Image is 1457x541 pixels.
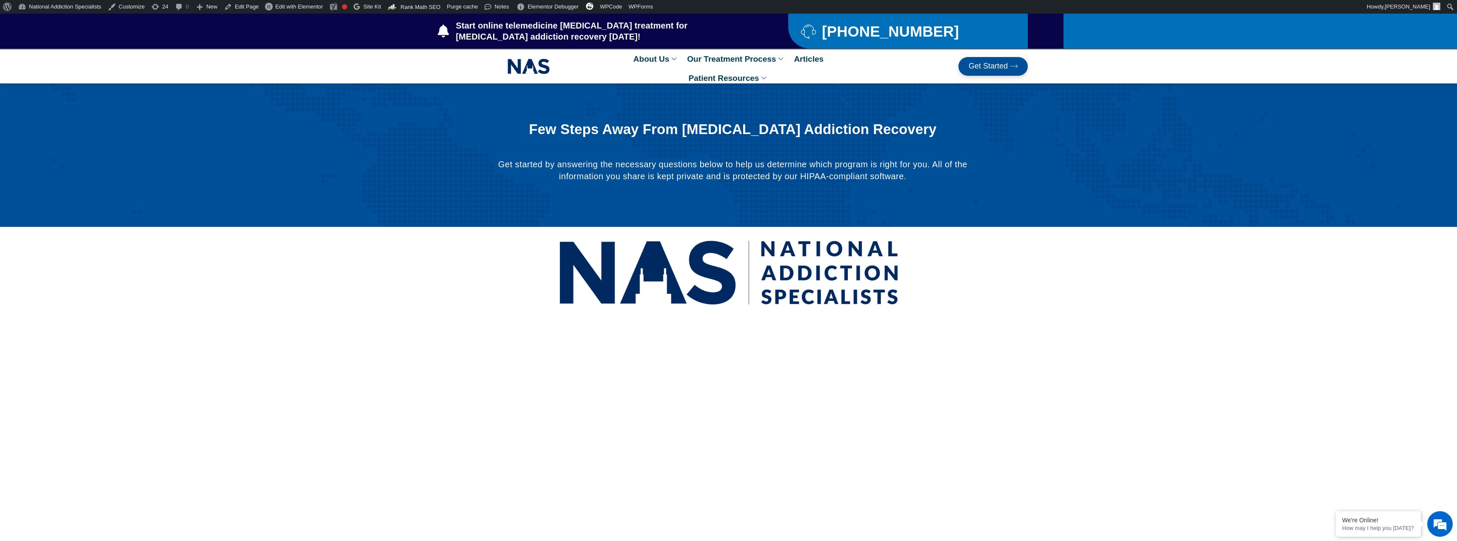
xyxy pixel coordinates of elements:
[275,3,323,10] span: Edit with Elementor
[438,20,754,42] a: Start online telemedicine [MEDICAL_DATA] treatment for [MEDICAL_DATA] addiction recovery [DATE]!
[801,24,1006,39] a: [PHONE_NUMBER]
[497,158,968,182] p: Get started by answering the necessary questions below to help us determine which program is righ...
[342,4,347,9] div: Focus keyphrase not set
[684,69,773,88] a: Patient Resources
[683,49,790,69] a: Our Treatment Process
[629,49,683,69] a: About Us
[1342,517,1414,524] div: We're Online!
[519,122,947,137] h1: Few Steps Away From [MEDICAL_DATA] Addiction Recovery
[401,4,441,10] span: Rank Math SEO
[586,2,593,10] img: svg+xml;base64,PHN2ZyB4bWxucz0iaHR0cDovL3d3dy53My5vcmcvMjAwMC9zdmciIHZpZXdCb3g9IjAgMCAzMiAzMiI+PG...
[363,3,381,10] span: Site Kit
[958,57,1028,76] a: Get Started
[1342,525,1414,531] p: How may I help you today?
[454,20,755,42] span: Start online telemedicine [MEDICAL_DATA] treatment for [MEDICAL_DATA] addiction recovery [DATE]!
[790,49,828,69] a: Articles
[508,57,550,76] img: NAS_email_signature-removebg-preview.png
[820,26,959,37] span: [PHONE_NUMBER]
[559,231,899,314] img: National Addiction Specialists
[969,62,1008,71] span: Get Started
[1385,3,1430,10] span: [PERSON_NAME]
